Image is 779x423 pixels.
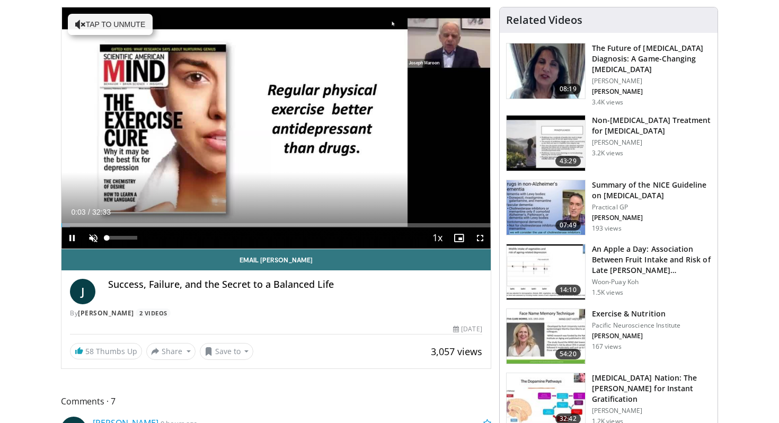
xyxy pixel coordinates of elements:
span: 08:19 [555,84,581,94]
p: 3.4K views [592,98,623,107]
a: Email [PERSON_NAME] [61,249,491,270]
span: 58 [85,346,94,356]
a: 14:10 An Apple a Day: Association Between Fruit Intake and Risk of Late [PERSON_NAME]… Woon-Puay ... [506,244,711,300]
a: J [70,279,95,304]
button: Share [146,343,196,360]
a: 58 Thumbs Up [70,343,142,359]
button: Fullscreen [470,227,491,249]
a: 08:19 The Future of [MEDICAL_DATA] Diagnosis: A Game-Changing [MEDICAL_DATA] [PERSON_NAME] [PERSO... [506,43,711,107]
p: Practical GP [592,203,711,211]
button: Tap to unmute [68,14,153,35]
div: Volume Level [107,236,137,240]
p: [PERSON_NAME] [592,77,711,85]
a: [PERSON_NAME] [78,309,134,318]
span: 32:33 [92,208,111,216]
p: 167 views [592,342,622,351]
p: 3.2K views [592,149,623,157]
button: Save to [200,343,254,360]
h3: Exercise & Nutrition [592,309,681,319]
span: 07:49 [555,220,581,231]
p: [PERSON_NAME] [592,87,711,96]
h3: Non-[MEDICAL_DATA] Treatment for [MEDICAL_DATA] [592,115,711,136]
a: 54:20 Exercise & Nutrition Pacific Neuroscience Institute [PERSON_NAME] 167 views [506,309,711,365]
video-js: Video Player [61,7,491,249]
a: 43:29 Non-[MEDICAL_DATA] Treatment for [MEDICAL_DATA] [PERSON_NAME] 3.2K views [506,115,711,171]
span: 0:03 [71,208,85,216]
h3: [MEDICAL_DATA] Nation: The [PERSON_NAME] for Instant Gratification [592,373,711,404]
h4: Related Videos [506,14,582,27]
div: By [70,309,482,318]
img: 0fb96a29-ee07-42a6-afe7-0422f9702c53.150x105_q85_crop-smart_upscale.jpg [507,244,585,299]
span: 3,057 views [431,345,482,358]
button: Enable picture-in-picture mode [448,227,470,249]
p: [PERSON_NAME] [592,332,681,340]
img: 5773f076-af47-4b25-9313-17a31d41bb95.150x105_q85_crop-smart_upscale.jpg [507,43,585,99]
img: 8e949c61-8397-4eef-823a-95680e5d1ed1.150x105_q85_crop-smart_upscale.jpg [507,180,585,235]
button: Playback Rate [427,227,448,249]
span: 43:29 [555,156,581,166]
button: Pause [61,227,83,249]
p: 1.5K views [592,288,623,297]
h3: An Apple a Day: Association Between Fruit Intake and Risk of Late [PERSON_NAME]… [592,244,711,276]
p: [PERSON_NAME] [592,138,711,147]
span: 14:10 [555,285,581,295]
img: eb9441ca-a77b-433d-ba99-36af7bbe84ad.150x105_q85_crop-smart_upscale.jpg [507,116,585,171]
p: [PERSON_NAME] [592,214,711,222]
span: 54:20 [555,349,581,359]
div: [DATE] [453,324,482,334]
p: [PERSON_NAME] [592,407,711,415]
a: 07:49 Summary of the NICE Guideline on [MEDICAL_DATA] Practical GP [PERSON_NAME] 193 views [506,180,711,236]
span: Comments 7 [61,394,491,408]
a: 2 Videos [136,309,171,318]
h3: Summary of the NICE Guideline on [MEDICAL_DATA] [592,180,711,201]
p: Pacific Neuroscience Institute [592,321,681,330]
h4: Success, Failure, and the Secret to a Balanced Life [108,279,482,290]
p: 193 views [592,224,622,233]
h3: The Future of [MEDICAL_DATA] Diagnosis: A Game-Changing [MEDICAL_DATA] [592,43,711,75]
button: Unmute [83,227,104,249]
div: Progress Bar [61,223,491,227]
img: 4bf5c016-4c67-4e08-ac2c-e79619ba3a59.150x105_q85_crop-smart_upscale.jpg [507,309,585,364]
p: Woon-Puay Koh [592,278,711,286]
span: / [88,208,90,216]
